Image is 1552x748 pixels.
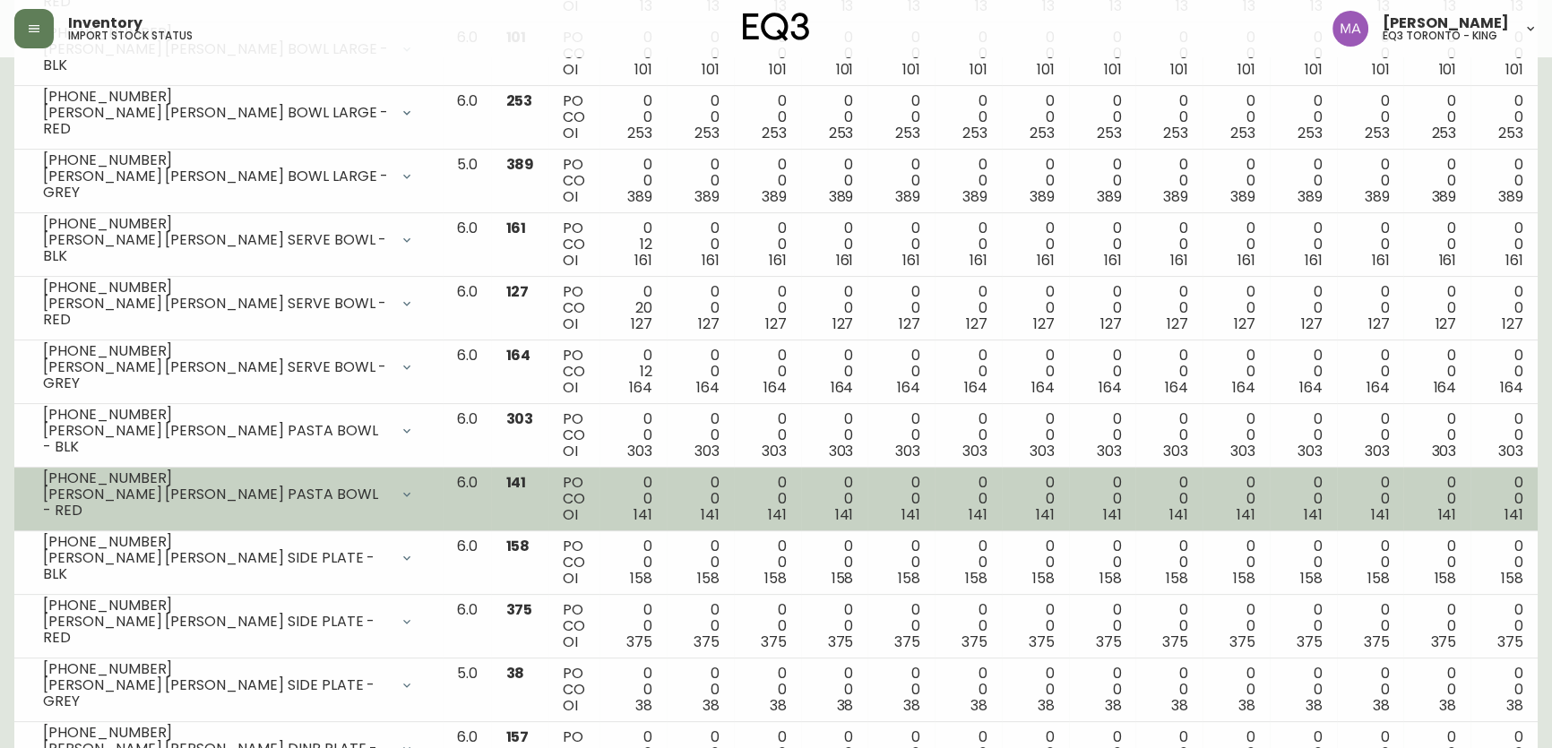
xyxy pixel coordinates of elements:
[1083,348,1122,396] div: 0 0
[1284,538,1323,587] div: 0 0
[1304,504,1323,525] span: 141
[882,93,920,142] div: 0 0
[882,538,920,587] div: 0 0
[563,504,578,525] span: OI
[29,602,428,641] div: [PHONE_NUMBER][PERSON_NAME] [PERSON_NAME] SIDE PLATE - RED
[563,220,585,269] div: PO CO
[443,340,492,404] td: 6.0
[630,568,652,589] span: 158
[681,538,720,587] div: 0 0
[1097,186,1122,207] span: 389
[1016,157,1055,205] div: 0 0
[43,598,389,614] div: [PHONE_NUMBER]
[627,123,652,143] span: 253
[1485,411,1523,460] div: 0 0
[563,250,578,271] span: OI
[1284,157,1323,205] div: 0 0
[1299,377,1323,398] span: 164
[634,250,652,271] span: 161
[1418,157,1456,205] div: 0 0
[1103,504,1122,525] span: 141
[1351,284,1390,332] div: 0 0
[768,504,787,525] span: 141
[634,59,652,80] span: 101
[29,411,428,451] div: [PHONE_NUMBER][PERSON_NAME] [PERSON_NAME] PASTA BOWL - BLK
[762,123,787,143] span: 253
[29,93,428,133] div: [PHONE_NUMBER][PERSON_NAME] [PERSON_NAME] BOWL LARGE - RED
[68,16,142,30] span: Inventory
[1083,284,1122,332] div: 0 0
[43,725,389,741] div: [PHONE_NUMBER]
[1351,157,1390,205] div: 0 0
[895,186,920,207] span: 389
[1030,186,1055,207] span: 389
[681,157,720,205] div: 0 0
[1033,314,1055,334] span: 127
[748,411,787,460] div: 0 0
[835,250,853,271] span: 161
[1351,411,1390,460] div: 0 0
[815,411,854,460] div: 0 0
[764,568,787,589] span: 158
[815,284,854,332] div: 0 0
[1418,93,1456,142] div: 0 0
[1234,314,1255,334] span: 127
[962,186,987,207] span: 389
[1305,250,1323,271] span: 161
[969,504,987,525] span: 141
[443,468,492,531] td: 6.0
[505,472,526,493] span: 141
[43,407,389,423] div: [PHONE_NUMBER]
[43,614,389,646] div: [PERSON_NAME] [PERSON_NAME] SIDE PLATE - RED
[762,186,787,207] span: 389
[832,314,853,334] span: 127
[1083,538,1122,587] div: 0 0
[828,441,853,461] span: 303
[1485,284,1523,332] div: 0 0
[1030,441,1055,461] span: 303
[43,296,389,328] div: [PERSON_NAME] [PERSON_NAME] SERVE BOWL - RED
[1365,123,1390,143] span: 253
[1351,348,1390,396] div: 0 0
[1284,411,1323,460] div: 0 0
[897,377,920,398] span: 164
[1372,250,1390,271] span: 161
[815,538,854,587] div: 0 0
[1016,411,1055,460] div: 0 0
[614,538,652,587] div: 0 0
[1485,348,1523,396] div: 0 0
[1383,30,1497,41] h5: eq3 toronto - king
[43,470,389,486] div: [PHONE_NUMBER]
[1150,93,1188,142] div: 0 0
[681,475,720,523] div: 0 0
[1298,186,1323,207] span: 389
[949,538,987,587] div: 0 0
[563,30,585,78] div: PO CO
[830,377,853,398] span: 164
[902,250,920,271] span: 161
[1351,538,1390,587] div: 0 0
[1104,250,1122,271] span: 161
[1284,93,1323,142] div: 0 0
[29,30,428,69] div: [PHONE_NUMBER][PERSON_NAME] [PERSON_NAME] BOWL LARGE - BLK
[1163,186,1188,207] span: 389
[1150,284,1188,332] div: 0 0
[748,93,787,142] div: 0 0
[43,677,389,709] div: [PERSON_NAME] [PERSON_NAME] SIDE PLATE -GREY
[1030,123,1055,143] span: 253
[748,157,787,205] div: 0 0
[43,359,389,391] div: [PERSON_NAME] [PERSON_NAME] SERVE BOWL -GREY
[443,277,492,340] td: 6.0
[1237,504,1255,525] span: 141
[698,314,720,334] span: 127
[29,475,428,514] div: [PHONE_NUMBER][PERSON_NAME] [PERSON_NAME] PASTA BOWL - RED
[563,157,585,205] div: PO CO
[563,123,578,143] span: OI
[815,157,854,205] div: 0 0
[1150,348,1188,396] div: 0 0
[629,377,652,398] span: 164
[563,314,578,334] span: OI
[1485,157,1523,205] div: 0 0
[748,475,787,523] div: 0 0
[769,250,787,271] span: 161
